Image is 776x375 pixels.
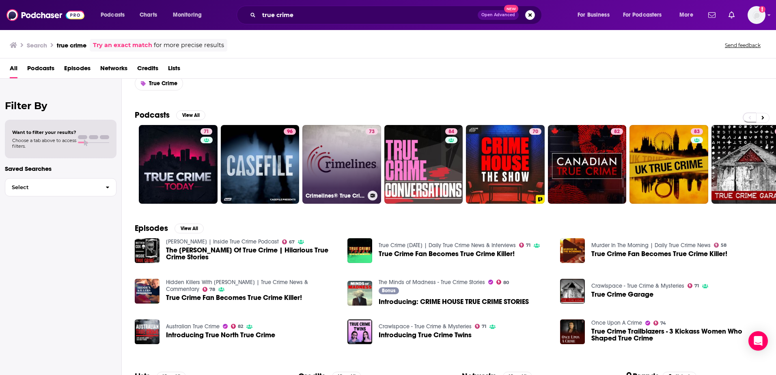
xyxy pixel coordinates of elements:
a: Podcasts [27,62,54,78]
a: True Crime Fan Becomes True Crime Killer! [379,250,515,257]
svg: Add a profile image [759,6,765,13]
span: Introducing True North True Crime [166,332,275,338]
span: 70 [532,128,538,136]
h2: Podcasts [135,110,170,120]
a: 96 [284,128,296,135]
a: Matthew Cox | Inside True Crime Podcast [166,238,279,245]
span: 83 [694,128,700,136]
a: The Theo Von Of True Crime | Hilarious True Crime Stories [166,247,338,261]
a: 58 [714,243,727,248]
span: More [679,9,693,21]
a: 71 [688,283,699,288]
span: 80 [503,281,509,284]
img: Introducing True North True Crime [135,319,160,344]
span: Episodes [64,62,91,78]
span: Networks [100,62,127,78]
span: for more precise results [154,41,224,50]
div: Open Intercom Messenger [748,331,768,351]
img: True Crime Garage [560,279,585,304]
span: Select [5,185,99,190]
a: True Crime Trailblazers - 3 Kickass Women Who Shaped True Crime [560,319,585,344]
span: Charts [140,9,157,21]
p: Saved Searches [5,165,116,172]
a: Murder In The Morning | Daily True Crime News [591,242,711,249]
a: 82 [548,125,627,204]
a: 70 [529,128,541,135]
span: Logged in as AtriaBooks [748,6,765,24]
span: The [PERSON_NAME] Of True Crime | Hilarious True Crime Stories [166,247,338,261]
span: 78 [209,288,215,291]
a: Show notifications dropdown [725,8,738,22]
img: True Crime Fan Becomes True Crime Killer! [135,279,160,304]
span: 74 [660,321,666,325]
button: Send feedback [722,42,763,49]
a: Try an exact match [93,41,152,50]
a: 71 [519,243,531,248]
a: True Crime Today | Daily True Crime News & Interviews [379,242,516,249]
a: 73Crimelines® True Crime [302,125,381,204]
a: Introducing True Crime Twins [379,332,472,338]
a: True Crime Garage [591,291,653,298]
a: True Crime Fan Becomes True Crime Killer! [166,294,302,301]
span: Podcasts [101,9,125,21]
a: EpisodesView All [135,223,204,233]
a: 74 [653,321,666,325]
a: Once Upon A Crime [591,319,642,326]
a: 84 [384,125,463,204]
a: 70 [466,125,545,204]
a: True Crime [135,76,183,91]
span: For Podcasters [623,9,662,21]
span: New [504,5,519,13]
a: True Crime Trailblazers - 3 Kickass Women Who Shaped True Crime [591,328,763,342]
a: 84 [445,128,457,135]
span: 71 [694,284,699,288]
span: Want to filter your results? [12,129,76,135]
a: Credits [137,62,158,78]
a: True Crime Fan Becomes True Crime Killer! [591,250,727,257]
span: Bonus [382,288,395,293]
a: Lists [168,62,180,78]
span: Choose a tab above to access filters. [12,138,76,149]
button: View All [175,224,204,233]
span: 67 [289,240,295,244]
span: For Business [578,9,610,21]
a: All [10,62,17,78]
button: open menu [674,9,703,22]
img: Introducing: CRIME HOUSE TRUE CRIME STORIES [347,281,372,306]
img: Introducing True Crime Twins [347,319,372,344]
img: True Crime Fan Becomes True Crime Killer! [347,238,372,263]
a: Hidden Killers With Tony Brueski | True Crime News & Commentary [166,279,308,293]
span: 82 [614,128,620,136]
button: Open AdvancedNew [478,10,519,20]
button: Select [5,178,116,196]
a: Charts [134,9,162,22]
a: 71 [139,125,218,204]
span: 71 [526,244,530,247]
span: 96 [287,128,293,136]
a: 96 [221,125,300,204]
img: Podchaser - Follow, Share and Rate Podcasts [6,7,84,23]
img: True Crime Fan Becomes True Crime Killer! [560,238,585,263]
input: Search podcasts, credits, & more... [259,9,478,22]
button: Show profile menu [748,6,765,24]
a: The Minds of Madness - True Crime Stories [379,279,485,286]
a: 82 [611,128,623,135]
a: 83 [629,125,708,204]
a: 83 [691,128,703,135]
span: 71 [204,128,209,136]
span: Monitoring [173,9,202,21]
button: View All [176,110,205,120]
a: 80 [496,280,509,284]
a: 73 [366,128,378,135]
img: User Profile [748,6,765,24]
